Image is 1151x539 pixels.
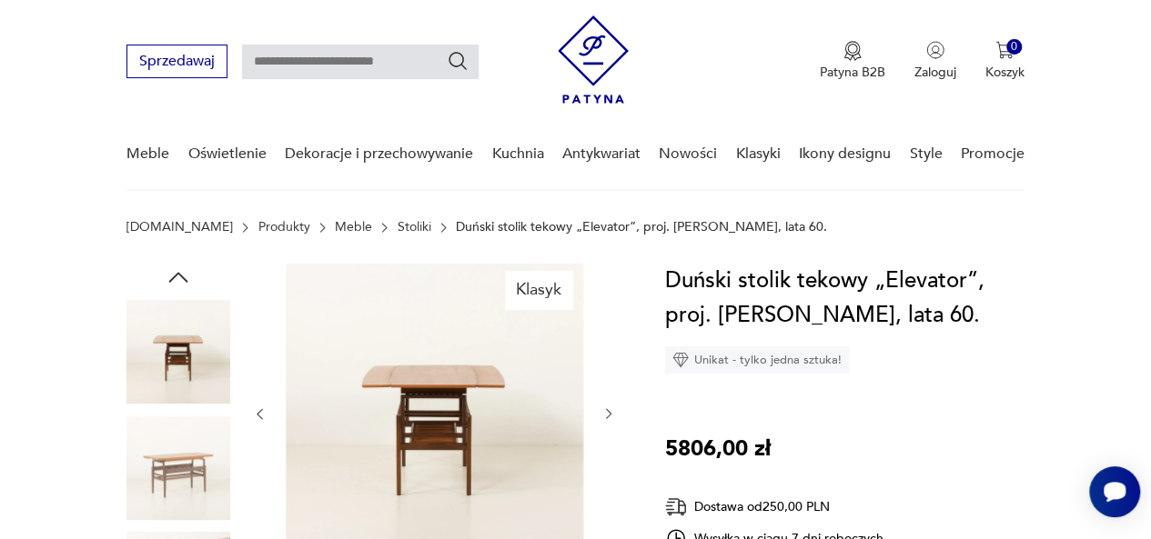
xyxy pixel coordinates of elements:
[447,50,469,72] button: Szukaj
[736,119,781,189] a: Klasyki
[659,119,717,189] a: Nowości
[491,119,543,189] a: Kuchnia
[126,119,169,189] a: Meble
[1089,466,1140,517] iframe: Smartsupp widget button
[909,119,942,189] a: Style
[995,41,1014,59] img: Ikona koszyka
[672,352,689,368] img: Ikona diamentu
[126,416,230,520] img: Zdjęcie produktu Duński stolik tekowy „Elevator”, proj. Kai Kristiansen, lata 60.
[665,346,849,374] div: Unikat - tylko jedna sztuka!
[985,64,1025,81] p: Koszyk
[820,41,885,81] a: Ikona medaluPatyna B2B
[820,64,885,81] p: Patyna B2B
[665,264,1025,333] h1: Duński stolik tekowy „Elevator”, proj. [PERSON_NAME], lata 60.
[799,119,891,189] a: Ikony designu
[558,15,629,104] img: Patyna - sklep z meblami i dekoracjami vintage
[126,220,233,235] a: [DOMAIN_NAME]
[914,64,956,81] p: Zaloguj
[961,119,1025,189] a: Promocje
[562,119,641,189] a: Antykwariat
[665,432,771,466] p: 5806,00 zł
[126,45,227,78] button: Sprzedawaj
[505,271,572,309] div: Klasyk
[985,41,1025,81] button: 0Koszyk
[398,220,431,235] a: Stoliki
[126,300,230,404] img: Zdjęcie produktu Duński stolik tekowy „Elevator”, proj. Kai Kristiansen, lata 60.
[456,220,827,235] p: Duński stolik tekowy „Elevator”, proj. [PERSON_NAME], lata 60.
[1006,39,1022,55] div: 0
[188,119,267,189] a: Oświetlenie
[126,56,227,69] a: Sprzedawaj
[285,119,473,189] a: Dekoracje i przechowywanie
[914,41,956,81] button: Zaloguj
[926,41,944,59] img: Ikonka użytkownika
[258,220,310,235] a: Produkty
[665,495,883,518] div: Dostawa od 250,00 PLN
[820,41,885,81] button: Patyna B2B
[843,41,862,61] img: Ikona medalu
[335,220,372,235] a: Meble
[665,495,687,518] img: Ikona dostawy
